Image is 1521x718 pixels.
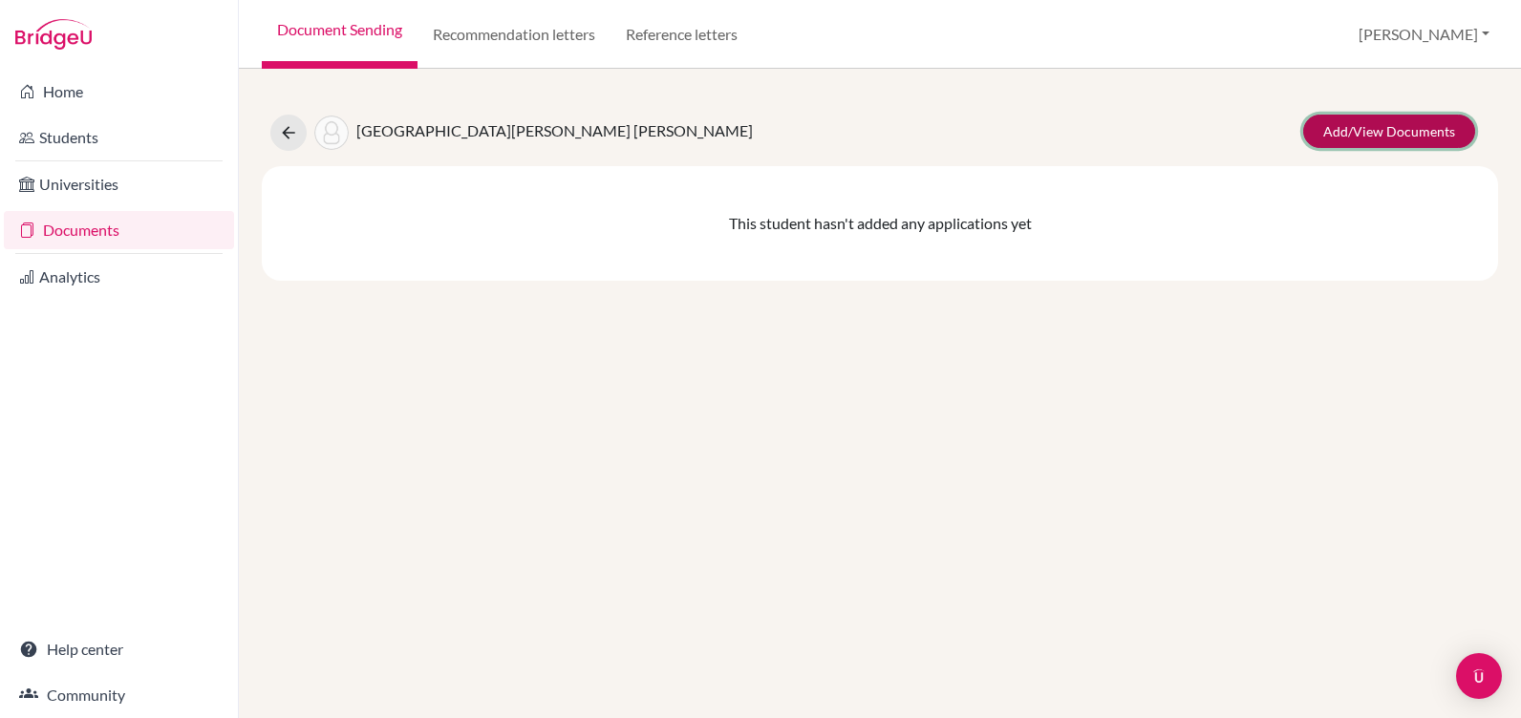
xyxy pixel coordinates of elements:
a: Help center [4,630,234,668]
a: Students [4,118,234,157]
a: Universities [4,165,234,203]
a: Analytics [4,258,234,296]
a: Documents [4,211,234,249]
a: Add/View Documents [1303,115,1475,148]
a: Home [4,73,234,111]
img: Bridge-U [15,19,92,50]
div: This student hasn't added any applications yet [262,166,1498,281]
a: Community [4,676,234,714]
button: [PERSON_NAME] [1350,16,1498,53]
div: Open Intercom Messenger [1456,653,1502,699]
span: [GEOGRAPHIC_DATA][PERSON_NAME] [PERSON_NAME] [356,121,753,139]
